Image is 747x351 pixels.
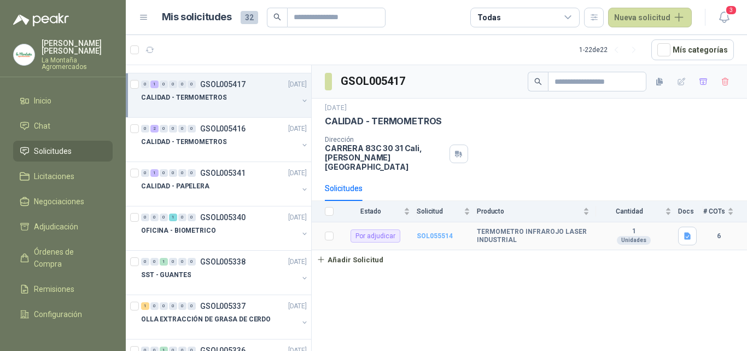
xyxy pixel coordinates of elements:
div: 0 [169,169,177,177]
p: GSOL005337 [200,302,246,310]
p: CALIDAD - TERMOMETROS [141,93,226,103]
th: Solicitud [417,201,477,222]
div: 0 [188,302,196,310]
div: 0 [178,80,186,88]
div: 0 [178,169,186,177]
div: Solicitudes [325,182,363,194]
div: 0 [178,125,186,133]
b: TERMOMETRO INFRAROJO LASER INDUSTRIAL [477,228,590,245]
div: 0 [188,80,196,88]
div: Unidades [617,236,651,245]
div: 0 [178,302,186,310]
div: 0 [169,258,177,266]
span: 3 [725,5,737,15]
p: GSOL005338 [200,258,246,266]
a: 0 1 0 0 0 0 GSOL005341[DATE] CALIDAD - PAPELERA [141,166,309,202]
div: 0 [141,80,149,88]
a: Licitaciones [13,166,113,187]
span: Órdenes de Compra [34,246,102,270]
p: GSOL005416 [200,125,246,133]
h1: Mis solicitudes [162,9,232,25]
span: Adjudicación [34,221,78,233]
a: 0 0 1 0 0 0 GSOL005338[DATE] SST - GUANTES [141,255,309,290]
div: 0 [150,258,159,266]
th: Producto [477,201,596,222]
button: Mís categorías [651,39,734,60]
div: 0 [141,258,149,266]
a: Adjudicación [13,216,113,237]
span: Producto [477,208,581,215]
span: search [534,78,542,85]
p: [DATE] [325,103,347,113]
p: [DATE] [288,301,307,312]
div: 0 [150,302,159,310]
div: 1 [141,302,149,310]
span: Configuración [34,308,82,320]
p: GSOL005341 [200,169,246,177]
div: 0 [141,214,149,221]
a: Órdenes de Compra [13,241,113,274]
a: Configuración [13,304,113,325]
span: # COTs [703,208,725,215]
span: Negociaciones [34,195,84,208]
p: SST - GUANTES [141,270,191,280]
a: Remisiones [13,279,113,300]
div: 0 [160,80,168,88]
a: 1 0 0 0 0 0 GSOL005337[DATE] OLLA EXTRACCIÓN DE GRASA DE CERDO [141,300,309,335]
p: GSOL005417 [200,80,246,88]
a: Solicitudes [13,141,113,162]
div: Todas [477,11,500,24]
div: 0 [160,302,168,310]
p: [DATE] [288,212,307,223]
th: Docs [678,201,703,222]
div: 0 [150,214,159,221]
span: Solicitud [417,208,462,215]
div: 0 [178,214,186,221]
div: 2 [150,125,159,133]
p: [DATE] [288,79,307,90]
span: Remisiones [34,283,74,295]
div: 0 [188,258,196,266]
div: 0 [160,169,168,177]
b: 6 [703,231,734,241]
p: OFICINA - BIOMETRICO [141,226,216,236]
p: OLLA EXTRACCIÓN DE GRASA DE CERDO [141,314,271,325]
p: CALIDAD - TERMOMETROS [325,116,442,127]
div: 0 [141,125,149,133]
p: La Montaña Agromercados [42,57,113,70]
p: CALIDAD - PAPELERA [141,181,209,192]
div: 0 [160,214,168,221]
span: Solicitudes [34,145,72,157]
th: Estado [340,201,417,222]
div: 0 [178,258,186,266]
p: [DATE] [288,124,307,134]
img: Logo peakr [13,13,69,26]
a: SOL055514 [417,232,453,240]
div: 0 [169,125,177,133]
span: 32 [241,11,258,24]
a: Inicio [13,90,113,111]
span: Licitaciones [34,170,74,182]
span: Cantidad [596,208,663,215]
button: Nueva solicitud [608,8,692,27]
p: [DATE] [288,168,307,179]
div: Por adjudicar [351,229,400,243]
span: Estado [340,208,401,215]
b: 1 [596,227,672,236]
div: 0 [169,80,177,88]
a: 0 2 0 0 0 0 GSOL005416[DATE] CALIDAD - TERMOMETROS [141,122,309,157]
a: Añadir Solicitud [312,250,747,269]
p: CARRERA 83C 30 31 Cali , [PERSON_NAME][GEOGRAPHIC_DATA] [325,143,445,171]
div: 1 [150,80,159,88]
div: 1 - 22 de 22 [579,41,643,59]
div: 0 [141,169,149,177]
button: 3 [714,8,734,27]
span: Inicio [34,95,51,107]
button: Añadir Solicitud [312,250,388,269]
p: [PERSON_NAME] [PERSON_NAME] [42,39,113,55]
a: 0 1 0 0 0 0 GSOL005417[DATE] CALIDAD - TERMOMETROS [141,78,309,113]
div: 0 [188,169,196,177]
p: [DATE] [288,257,307,267]
div: 0 [160,125,168,133]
